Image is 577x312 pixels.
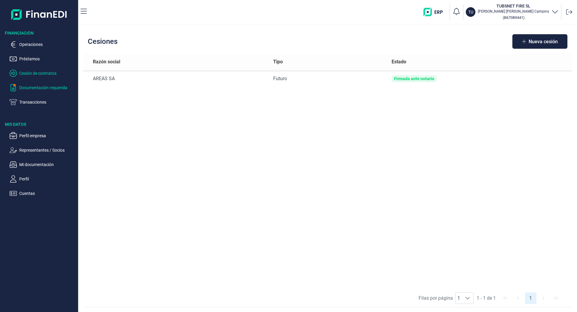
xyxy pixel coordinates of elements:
[93,75,264,82] div: AREAS SA
[512,34,567,49] button: Nueva cesión
[10,70,76,77] button: Cesión de contratos
[10,98,76,106] button: Transacciones
[529,39,558,44] span: Nueva cesión
[478,9,549,14] p: [PERSON_NAME] [PERSON_NAME] Campins
[525,292,536,304] button: Page 1
[273,75,382,82] div: Futuro
[10,161,76,168] button: Mi documentación
[474,292,498,304] span: 1 - 1 de 1
[19,98,76,106] p: Transacciones
[19,70,76,77] p: Cesión de contratos
[10,147,76,154] button: Representantes / Socios
[466,3,559,21] button: TUTUBSNET FIRE SL[PERSON_NAME] [PERSON_NAME] Campins(B67089441)
[19,84,76,91] p: Documentación requerida
[10,132,76,139] button: Perfil empresa
[468,9,473,15] p: TU
[423,8,447,16] img: erp
[394,76,434,81] div: Firmada ante notario
[93,58,120,65] span: Razón social
[10,190,76,197] button: Cuentas
[10,41,76,48] button: Operaciones
[478,3,549,9] h3: TUBSNET FIRE SL
[10,55,76,62] button: Préstamos
[503,15,524,20] small: Copiar cif
[273,58,283,65] span: Tipo
[19,41,76,48] p: Operaciones
[19,147,76,154] p: Representantes / Socios
[11,5,67,24] img: Logo de aplicación
[19,161,76,168] p: Mi documentación
[19,55,76,62] p: Préstamos
[10,84,76,91] button: Documentación requerida
[10,175,76,183] button: Perfil
[19,175,76,183] p: Perfil
[19,190,76,197] p: Cuentas
[88,37,118,46] h2: Cesiones
[19,132,76,139] p: Perfil empresa
[419,295,453,302] span: Filas por página
[392,58,406,65] span: Estado
[456,293,462,304] span: 1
